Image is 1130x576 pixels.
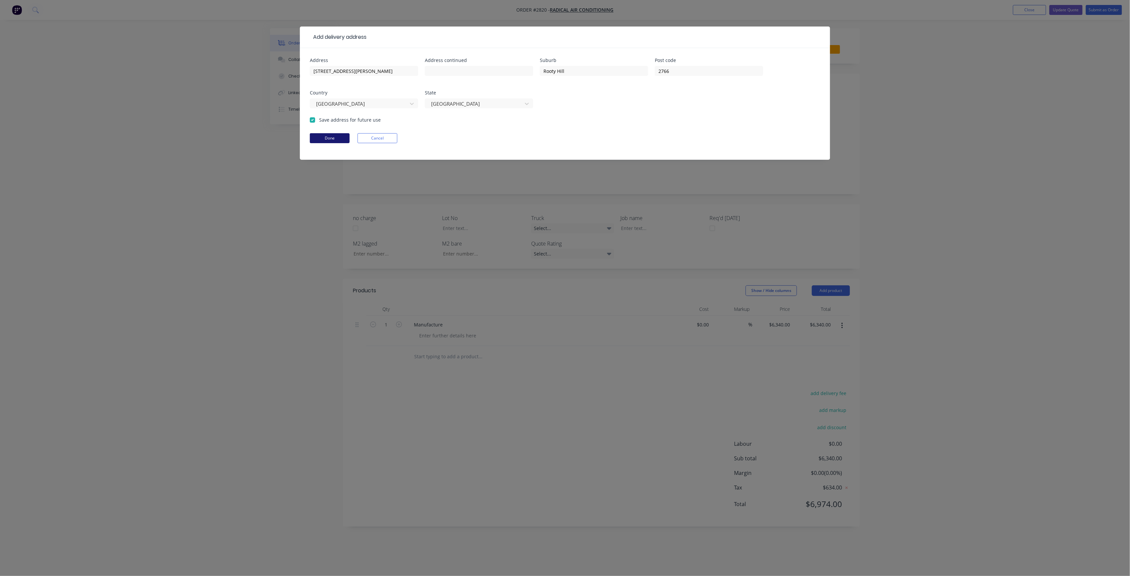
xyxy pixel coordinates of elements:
[358,133,397,143] button: Cancel
[655,58,763,63] div: Post code
[425,90,533,95] div: State
[540,58,648,63] div: Suburb
[310,58,418,63] div: Address
[319,116,381,123] label: Save address for future use
[310,133,350,143] button: Done
[310,90,418,95] div: Country
[425,58,533,63] div: Address continued
[310,33,367,41] div: Add delivery address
